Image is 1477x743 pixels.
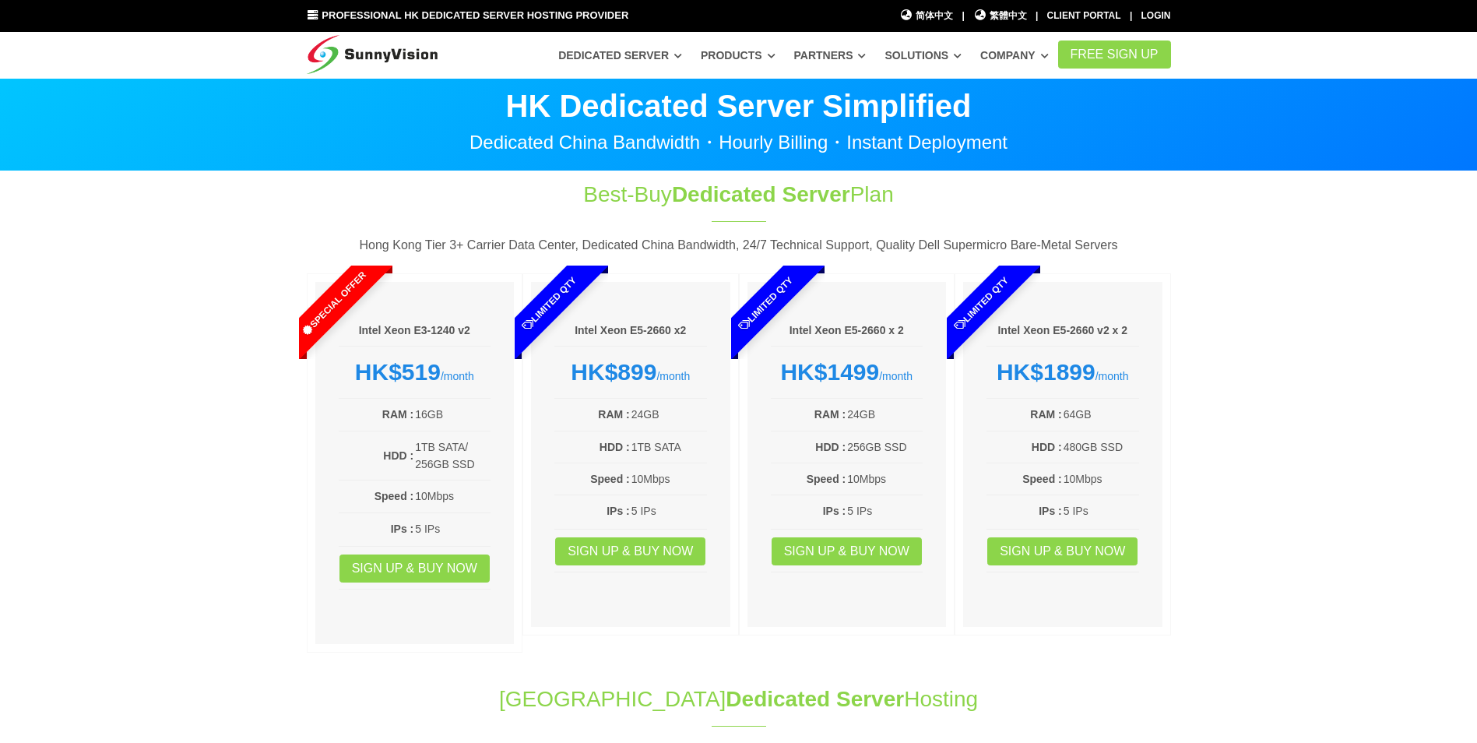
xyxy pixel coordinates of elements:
h6: Intel Xeon E5-2660 x 2 [771,323,923,339]
b: Speed : [1022,473,1062,485]
span: Limited Qty [484,238,615,369]
a: Products [701,41,775,69]
p: HK Dedicated Server Simplified [307,90,1171,121]
span: Dedicated Server [726,687,904,711]
td: 10Mbps [846,470,923,488]
b: RAM : [1030,408,1061,421]
b: IPs : [1039,505,1062,517]
td: 10Mbps [631,470,707,488]
a: 繁體中文 [973,9,1027,23]
td: 1TB SATA/ 256GB SSD [414,438,491,474]
td: 5 IPs [414,519,491,538]
td: 10Mbps [414,487,491,505]
li: | [962,9,964,23]
td: 16GB [414,405,491,424]
span: Professional HK Dedicated Server Hosting Provider [322,9,628,21]
span: Limited Qty [700,238,831,369]
span: Limited Qty [916,238,1047,369]
td: 480GB SSD [1063,438,1139,456]
b: Speed : [590,473,630,485]
b: IPs : [391,523,414,535]
b: Speed : [807,473,846,485]
h6: Intel Xeon E5-2660 v2 x 2 [986,323,1139,339]
td: 1TB SATA [631,438,707,456]
td: 24GB [846,405,923,424]
a: Client Portal [1047,10,1121,21]
b: Speed : [375,490,414,502]
a: Dedicated Server [558,41,682,69]
b: RAM : [814,408,846,421]
b: IPs : [607,505,630,517]
a: Company [980,41,1049,69]
b: IPs : [823,505,846,517]
a: Sign up & Buy Now [339,555,490,583]
div: /month [339,358,491,386]
div: /month [771,358,923,386]
a: Login [1141,10,1171,21]
td: 5 IPs [631,502,707,520]
a: Solutions [884,41,962,69]
a: FREE Sign Up [1058,40,1171,69]
div: /month [554,358,707,386]
a: Sign up & Buy Now [772,537,922,565]
td: 24GB [631,405,707,424]
b: HDD : [1032,441,1062,453]
td: 64GB [1063,405,1139,424]
span: Special Offer [268,238,399,369]
h1: [GEOGRAPHIC_DATA] Hosting [307,684,1171,714]
a: Partners [794,41,867,69]
b: RAM : [382,408,413,421]
p: Dedicated China Bandwidth・Hourly Billing・Instant Deployment [307,133,1171,152]
h1: Best-Buy Plan [480,179,998,210]
a: Sign up & Buy Now [555,537,705,565]
strong: HK$1899 [997,359,1095,385]
strong: HK$519 [355,359,441,385]
li: | [1036,9,1038,23]
td: 256GB SSD [846,438,923,456]
b: RAM : [598,408,629,421]
h6: Intel Xeon E3-1240 v2 [339,323,491,339]
b: HDD : [600,441,630,453]
p: Hong Kong Tier 3+ Carrier Data Center, Dedicated China Bandwidth, 24/7 Technical Support, Quality... [307,235,1171,255]
td: 5 IPs [1063,502,1139,520]
a: 简体中文 [900,9,954,23]
h6: Intel Xeon E5-2660 x2 [554,323,707,339]
td: 10Mbps [1063,470,1139,488]
strong: HK$1499 [780,359,879,385]
strong: HK$899 [571,359,656,385]
td: 5 IPs [846,502,923,520]
b: HDD : [815,441,846,453]
li: | [1130,9,1132,23]
div: /month [986,358,1139,386]
b: HDD : [383,449,413,462]
a: Sign up & Buy Now [987,537,1138,565]
span: Dedicated Server [672,182,850,206]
